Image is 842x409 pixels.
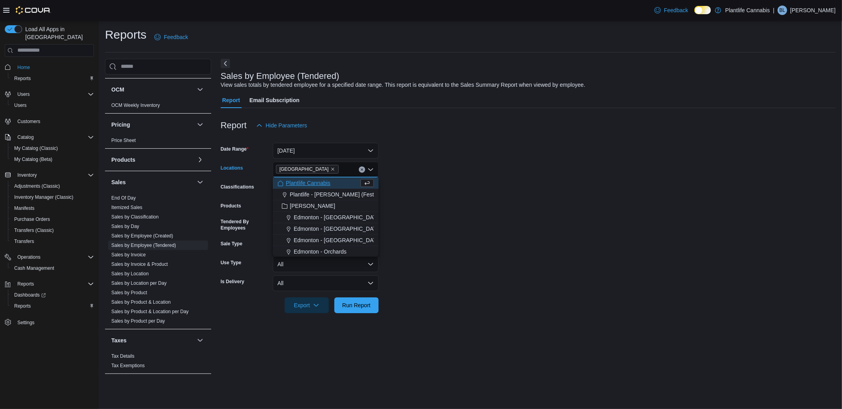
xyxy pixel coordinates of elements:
[111,252,146,258] span: Sales by Invoice
[342,301,371,309] span: Run Report
[289,297,324,313] span: Export
[111,261,168,267] span: Sales by Invoice & Product
[294,225,381,233] span: Edmonton - [GEOGRAPHIC_DATA]
[17,64,30,71] span: Home
[111,336,127,344] h3: Taxes
[11,290,94,300] span: Dashboards
[2,116,97,127] button: Customers
[2,62,97,73] button: Home
[273,143,379,159] button: [DATE]
[11,204,94,213] span: Manifests
[778,6,787,15] div: Bruno Leest
[294,236,381,244] span: Edmonton - [GEOGRAPHIC_DATA]
[14,216,50,222] span: Purchase Orders
[111,261,168,267] a: Sales by Invoice & Product
[14,117,43,126] a: Customers
[111,336,194,344] button: Taxes
[221,146,249,152] label: Date Range
[11,237,37,246] a: Transfers
[11,237,94,246] span: Transfers
[286,179,330,187] span: Plantlife Cannabis
[111,243,176,248] a: Sales by Employee (Tendered)
[14,303,31,309] span: Reports
[111,353,135,359] span: Tax Details
[5,58,94,349] nav: Complex example
[111,103,160,108] a: OCM Weekly Inventory
[11,290,49,300] a: Dashboards
[11,301,94,311] span: Reports
[790,6,836,15] p: [PERSON_NAME]
[2,170,97,181] button: Inventory
[11,263,57,273] a: Cash Management
[111,224,139,229] a: Sales by Day
[8,225,97,236] button: Transfers (Classic)
[11,263,94,273] span: Cash Management
[111,137,136,144] span: Price Sheet
[273,223,379,235] button: Edmonton - [GEOGRAPHIC_DATA]
[664,6,688,14] span: Feedback
[17,319,34,326] span: Settings
[14,145,58,151] span: My Catalog (Classic)
[17,91,30,97] span: Users
[11,144,61,153] a: My Catalog (Classic)
[249,92,300,108] span: Email Subscription
[111,178,194,186] button: Sales
[111,102,160,108] span: OCM Weekly Inventory
[14,170,94,180] span: Inventory
[111,290,147,295] a: Sales by Product
[11,155,56,164] a: My Catalog (Beta)
[11,74,94,83] span: Reports
[8,154,97,165] button: My Catalog (Beta)
[11,74,34,83] a: Reports
[221,165,243,171] label: Locations
[11,204,38,213] a: Manifests
[11,301,34,311] a: Reports
[2,278,97,289] button: Reports
[11,155,94,164] span: My Catalog (Beta)
[221,184,254,190] label: Classifications
[22,25,94,41] span: Load All Apps in [GEOGRAPHIC_DATA]
[105,193,211,329] div: Sales
[773,6,774,15] p: |
[11,226,57,235] a: Transfers (Classic)
[273,212,379,223] button: Edmonton - [GEOGRAPHIC_DATA]
[14,238,34,245] span: Transfers
[111,271,149,276] a: Sales by Location
[17,134,34,140] span: Catalog
[111,138,136,143] a: Price Sheet
[276,165,339,174] span: Calgary - University District
[111,195,136,201] a: End Of Day
[11,101,94,110] span: Users
[221,203,241,209] label: Products
[105,351,211,374] div: Taxes
[111,178,126,186] h3: Sales
[111,86,194,93] button: OCM
[17,118,40,125] span: Customers
[273,256,379,272] button: All
[8,301,97,312] button: Reports
[111,86,124,93] h3: OCM
[273,275,379,291] button: All
[111,214,159,220] a: Sales by Classification
[111,280,167,286] span: Sales by Location per Day
[11,181,63,191] a: Adjustments (Classic)
[111,156,194,164] button: Products
[273,235,379,246] button: Edmonton - [GEOGRAPHIC_DATA]
[221,278,244,285] label: Is Delivery
[290,190,384,198] span: Plantlife - [PERSON_NAME] (Festival)
[14,194,73,200] span: Inventory Manager (Classic)
[14,133,94,142] span: Catalog
[8,263,97,274] button: Cash Management
[14,205,34,211] span: Manifests
[221,59,230,68] button: Next
[14,317,94,327] span: Settings
[164,33,188,41] span: Feedback
[111,121,130,129] h3: Pricing
[694,6,711,14] input: Dark Mode
[290,202,335,210] span: [PERSON_NAME]
[221,121,247,130] h3: Report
